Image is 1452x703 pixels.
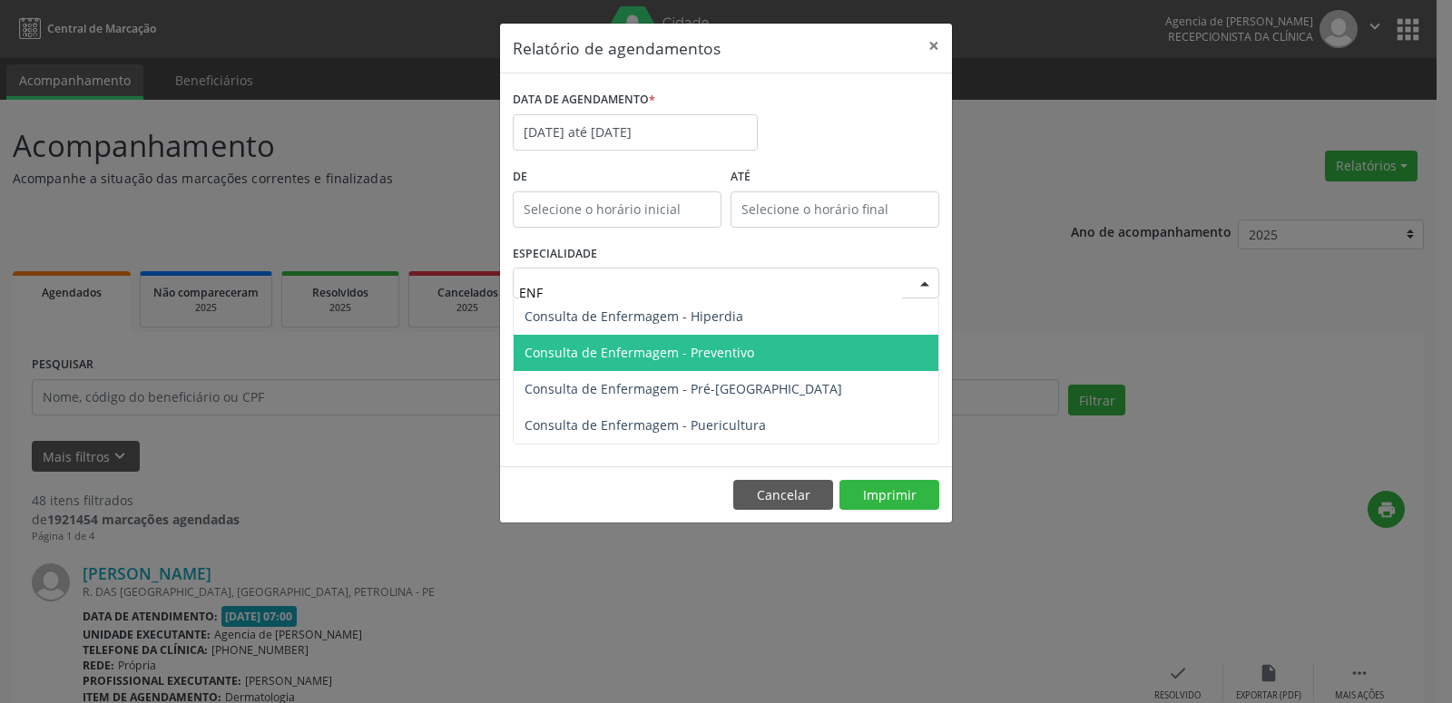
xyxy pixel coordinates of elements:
[733,480,833,511] button: Cancelar
[513,240,597,269] label: ESPECIALIDADE
[839,480,939,511] button: Imprimir
[525,344,754,361] span: Consulta de Enfermagem - Preventivo
[513,191,721,228] input: Selecione o horário inicial
[513,86,655,114] label: DATA DE AGENDAMENTO
[513,163,721,191] label: De
[525,308,743,325] span: Consulta de Enfermagem - Hiperdia
[731,191,939,228] input: Selecione o horário final
[525,416,766,434] span: Consulta de Enfermagem - Puericultura
[525,380,842,397] span: Consulta de Enfermagem - Pré-[GEOGRAPHIC_DATA]
[731,163,939,191] label: ATÉ
[513,36,721,60] h5: Relatório de agendamentos
[513,114,758,151] input: Selecione uma data ou intervalo
[916,24,952,68] button: Close
[519,274,902,310] input: Seleciona uma especialidade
